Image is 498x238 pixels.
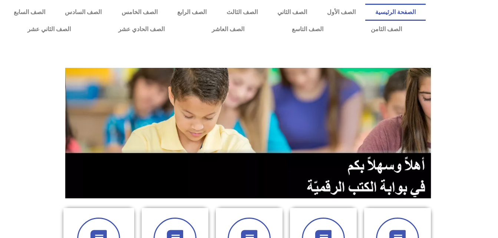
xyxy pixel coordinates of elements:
[167,4,216,21] a: الصف الرابع
[112,4,167,21] a: الصف الخامس
[55,4,112,21] a: الصف السادس
[95,21,188,38] a: الصف الحادي عشر
[217,4,267,21] a: الصف الثالث
[4,4,55,21] a: الصف السابع
[4,21,95,38] a: الصف الثاني عشر
[317,4,365,21] a: الصف الأول
[188,21,268,38] a: الصف العاشر
[267,4,317,21] a: الصف الثاني
[365,4,425,21] a: الصفحة الرئيسية
[268,21,347,38] a: الصف التاسع
[347,21,426,38] a: الصف الثامن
